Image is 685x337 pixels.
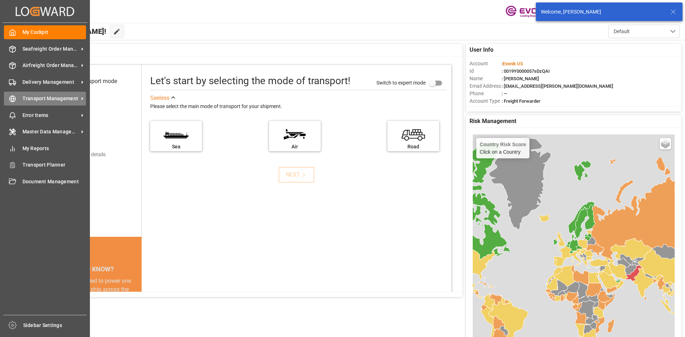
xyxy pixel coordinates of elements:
[22,128,79,136] span: Master Data Management
[480,142,526,155] div: Click on a Country
[22,78,79,86] span: Delivery Management
[22,29,86,36] span: My Cockpit
[470,90,502,97] span: Phone
[150,94,169,102] div: See less
[376,80,426,85] span: Switch to expert mode
[150,73,350,88] div: Let's start by selecting the mode of transport!
[4,25,86,39] a: My Cockpit
[470,46,493,54] span: User Info
[22,178,86,185] span: Document Management
[502,61,523,66] span: :
[502,83,613,89] span: : [EMAIL_ADDRESS][PERSON_NAME][DOMAIN_NAME]
[22,112,79,119] span: Error Items
[614,28,630,35] span: Default
[150,102,446,111] div: Please select the main mode of transport for your shipment.
[608,25,680,38] button: open menu
[4,141,86,155] a: My Reports
[30,25,106,38] span: Hello [PERSON_NAME]!
[22,45,79,53] span: Seafreight Order Management
[273,143,317,150] div: Air
[660,138,671,149] a: Layers
[22,145,86,152] span: My Reports
[4,174,86,188] a: Document Management
[22,95,79,102] span: Transport Management
[4,158,86,172] a: Transport Planner
[470,60,502,67] span: Account
[470,97,502,105] span: Account Type
[23,322,87,329] span: Sidebar Settings
[480,142,526,147] h4: Country Risk Score
[503,61,523,66] span: Evonik US
[502,68,550,74] span: : 0019Y0000057sDzQAI
[502,98,541,104] span: : Freight Forwarder
[502,91,507,96] span: : —
[391,143,436,150] div: Road
[502,76,539,81] span: : [PERSON_NAME]
[132,277,142,337] button: next slide / item
[22,161,86,169] span: Transport Planner
[286,170,308,179] div: NEXT
[470,75,502,82] span: Name
[279,167,314,183] button: NEXT
[47,277,133,328] div: The energy needed to power one large container ship across the ocean in a single day is the same ...
[22,62,79,69] span: Airfreight Order Management
[470,117,516,126] span: Risk Management
[541,8,664,16] div: Welcome, [PERSON_NAME]
[470,67,502,75] span: Id
[470,82,502,90] span: Email Address
[506,5,552,18] img: Evonik-brand-mark-Deep-Purple-RGB.jpeg_1700498283.jpeg
[39,262,142,277] div: DID YOU KNOW?
[154,143,198,150] div: Sea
